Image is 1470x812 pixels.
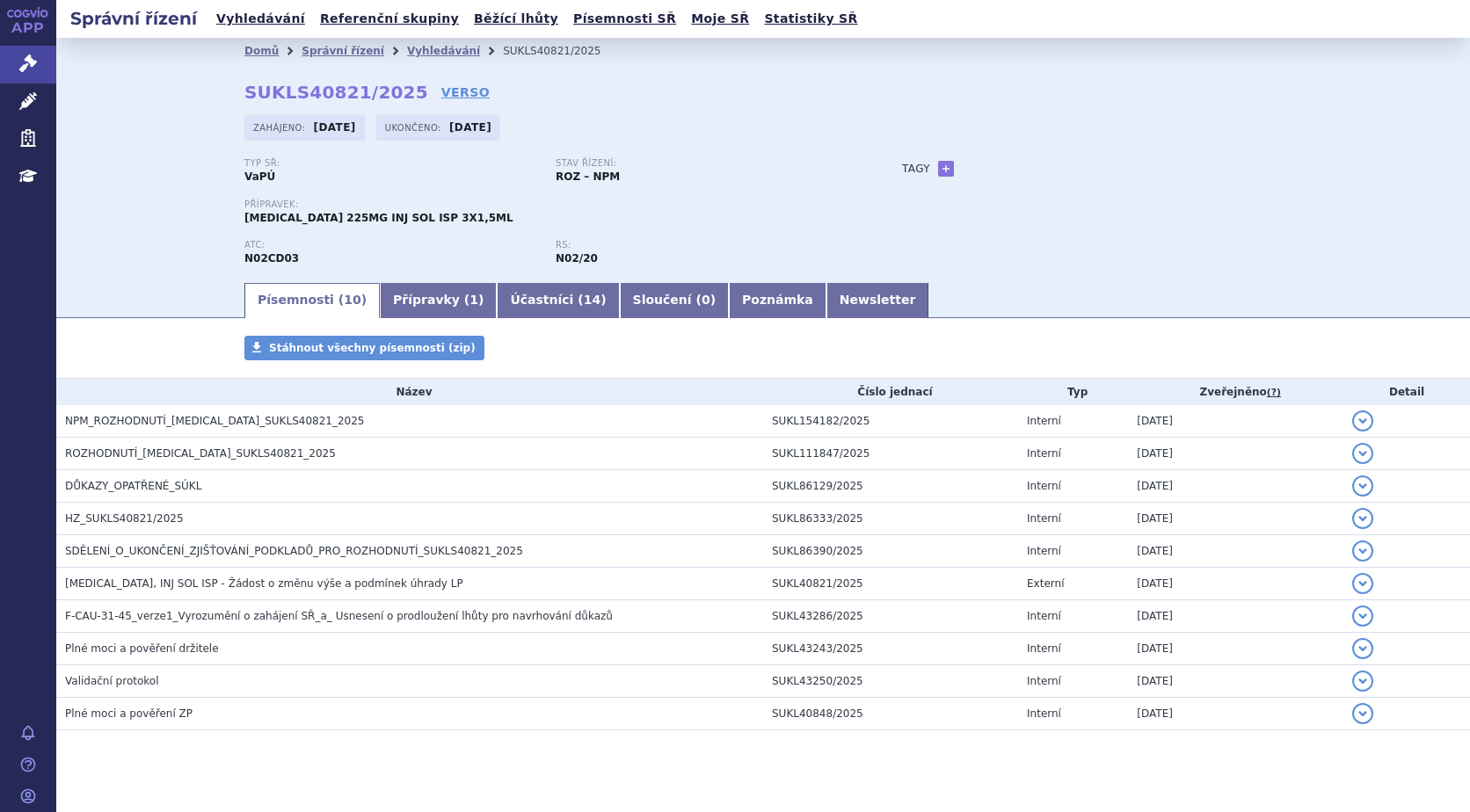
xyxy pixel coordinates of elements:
p: Typ SŘ: [244,158,538,169]
a: Účastníci (14) [497,283,619,318]
button: detail [1352,410,1373,431]
p: ATC: [244,240,538,250]
abbr: (?) [1267,387,1281,399]
button: detail [1352,443,1373,464]
span: Interní [1027,447,1061,460]
strong: ROZ – NPM [556,170,620,183]
span: Interní [1027,545,1061,557]
td: SUKL111847/2025 [763,438,1018,470]
a: Newsletter [826,283,929,318]
a: Referenční skupiny [315,7,464,31]
span: Stáhnout všechny písemnosti (zip) [269,342,476,354]
button: detail [1352,540,1373,562]
span: 10 [344,293,360,307]
td: [DATE] [1128,698,1343,730]
span: Interní [1027,610,1061,622]
td: [DATE] [1128,438,1343,470]
th: Detail [1343,379,1470,405]
a: Moje SŘ [686,7,754,31]
a: Běžící lhůty [469,7,564,31]
button: detail [1352,573,1373,594]
td: SUKL43286/2025 [763,600,1018,633]
p: Stav řízení: [556,158,849,169]
td: [DATE] [1128,470,1343,503]
td: SUKL43243/2025 [763,633,1018,665]
td: SUKL86129/2025 [763,470,1018,503]
td: SUKL86390/2025 [763,535,1018,568]
h3: Tagy [902,158,930,179]
span: 1 [469,293,478,307]
span: 0 [702,293,710,307]
span: Interní [1027,675,1061,687]
a: Vyhledávání [211,7,310,31]
td: [DATE] [1128,600,1343,633]
span: Interní [1027,642,1061,655]
td: SUKL40848/2025 [763,698,1018,730]
span: Interní [1027,415,1061,427]
button: detail [1352,703,1373,724]
span: SDĚLENÍ_O_UKONČENÍ_ZJIŠŤOVÁNÍ_PODKLADŮ_PRO_ROZHODNUTÍ_SUKLS40821_2025 [65,545,523,557]
a: + [938,161,954,177]
a: Stáhnout všechny písemnosti (zip) [244,336,484,360]
button: detail [1352,508,1373,529]
strong: monoklonální protilátky – antimigrenika [556,252,598,265]
a: Poznámka [729,283,826,318]
p: RS: [556,240,849,250]
button: detail [1352,638,1373,659]
th: Zveřejněno [1128,379,1343,405]
a: Správní řízení [302,45,384,57]
td: [DATE] [1128,503,1343,535]
a: Domů [244,45,279,57]
td: [DATE] [1128,633,1343,665]
span: Validační protokol [65,675,159,687]
td: [DATE] [1128,568,1343,600]
a: Vyhledávání [407,45,480,57]
a: Písemnosti (10) [244,283,380,318]
span: ROZHODNUTÍ_AJOVY_SUKLS40821_2025 [65,447,336,460]
strong: [DATE] [449,121,491,134]
span: Zahájeno: [253,120,309,134]
span: AJOVY, INJ SOL ISP - Žádost o změnu výše a podmínek úhrady LP [65,577,463,590]
strong: [DATE] [314,121,356,134]
td: [DATE] [1128,665,1343,698]
li: SUKLS40821/2025 [503,38,623,64]
span: Externí [1027,577,1064,590]
a: Přípravky (1) [380,283,497,318]
span: NPM_ROZHODNUTÍ_AJOVY_SUKLS40821_2025 [65,415,364,427]
span: Interní [1027,707,1061,720]
span: Interní [1027,480,1061,492]
a: Statistiky SŘ [759,7,862,31]
span: Plné moci a pověření držitele [65,642,219,655]
span: 14 [584,293,600,307]
button: detail [1352,671,1373,692]
th: Typ [1018,379,1128,405]
span: [MEDICAL_DATA] 225MG INJ SOL ISP 3X1,5ML [244,212,513,224]
span: Ukončeno: [385,120,445,134]
td: SUKL154182/2025 [763,405,1018,438]
td: [DATE] [1128,535,1343,568]
button: detail [1352,475,1373,497]
a: VERSO [441,83,490,101]
h2: Správní řízení [56,6,211,31]
strong: VaPÚ [244,170,275,183]
th: Číslo jednací [763,379,1018,405]
a: Sloučení (0) [620,283,729,318]
strong: SUKLS40821/2025 [244,82,428,103]
a: Písemnosti SŘ [568,7,681,31]
span: DŮKAZY_OPATŘENÉ_SÚKL [65,480,201,492]
span: HZ_SUKLS40821/2025 [65,512,184,525]
button: detail [1352,605,1373,627]
th: Název [56,379,763,405]
td: [DATE] [1128,405,1343,438]
p: Přípravek: [244,199,867,210]
span: F-CAU-31-45_verze1_Vyrozumění o zahájení SŘ_a_ Usnesení o prodloužení lhůty pro navrhování důkazů [65,610,613,622]
td: SUKL43250/2025 [763,665,1018,698]
td: SUKL40821/2025 [763,568,1018,600]
td: SUKL86333/2025 [763,503,1018,535]
strong: FREMANEZUMAB [244,252,299,265]
span: Interní [1027,512,1061,525]
span: Plné moci a pověření ZP [65,707,193,720]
